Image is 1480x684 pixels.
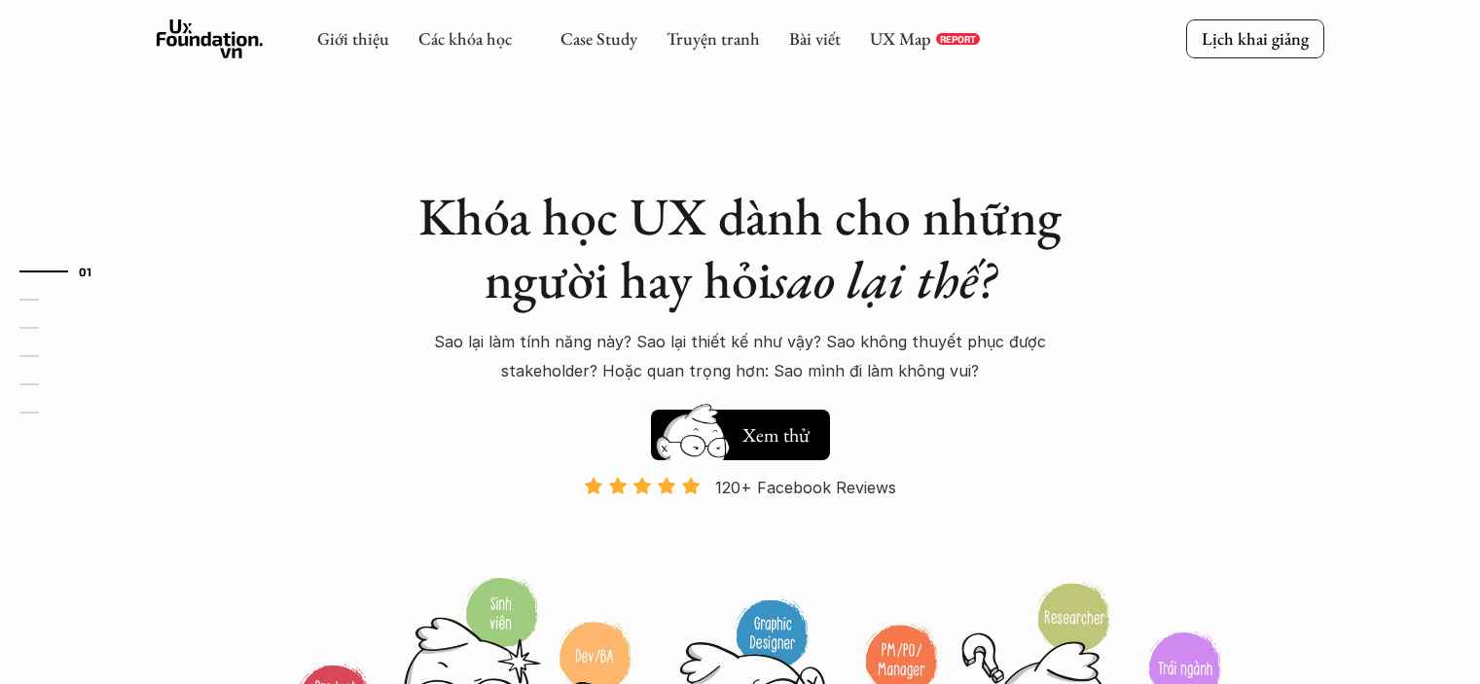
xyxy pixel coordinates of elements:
[1186,19,1324,57] a: Lịch khai giảng
[772,245,995,313] em: sao lại thế?
[79,265,92,278] strong: 01
[19,260,112,283] a: 01
[1202,27,1309,50] p: Lịch khai giảng
[936,33,980,45] a: REPORT
[715,473,896,502] p: 120+ Facebook Reviews
[560,27,637,50] a: Case Study
[742,421,810,449] h5: Xem thử
[400,327,1081,386] p: Sao lại làm tính năng này? Sao lại thiết kế như vậy? Sao không thuyết phục được stakeholder? Hoặc...
[317,27,389,50] a: Giới thiệu
[789,27,841,50] a: Bài viết
[418,27,512,50] a: Các khóa học
[651,400,830,460] a: Xem thử
[667,27,760,50] a: Truyện tranh
[940,33,976,45] p: REPORT
[870,27,931,50] a: UX Map
[400,185,1081,311] h1: Khóa học UX dành cho những người hay hỏi
[567,476,914,574] a: 120+ Facebook Reviews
